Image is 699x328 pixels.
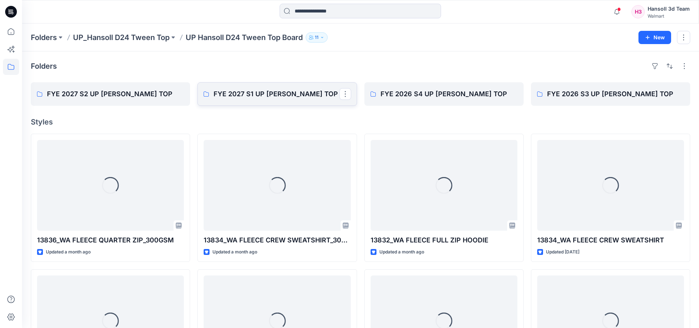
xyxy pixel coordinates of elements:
a: FYE 2027 S1 UP [PERSON_NAME] TOP [197,82,357,106]
a: Folders [31,32,57,43]
button: New [638,31,671,44]
p: FYE 2027 S1 UP [PERSON_NAME] TOP [214,89,339,99]
div: H3 [631,5,645,18]
p: FYE 2027 S2 UP [PERSON_NAME] TOP [47,89,184,99]
p: FYE 2026 S4 UP [PERSON_NAME] TOP [381,89,518,99]
a: FYE 2026 S3 UP [PERSON_NAME] TOP [531,82,690,106]
div: Hansoll 3d Team [648,4,690,13]
p: UP Hansoll D24 Tween Top Board [186,32,303,43]
a: UP_Hansoll D24 Tween Top [73,32,170,43]
p: Updated a month ago [212,248,257,256]
p: Updated [DATE] [546,248,579,256]
p: FYE 2026 S3 UP [PERSON_NAME] TOP [547,89,684,99]
p: 13832_WA FLEECE FULL ZIP HOODIE [371,235,517,245]
p: Updated a month ago [379,248,424,256]
h4: Folders [31,62,57,71]
p: 13834_WA FLEECE CREW SWEATSHIRT [537,235,684,245]
a: FYE 2027 S2 UP [PERSON_NAME] TOP [31,82,190,106]
p: 13836_WA FLEECE QUARTER ZIP_300GSM [37,235,184,245]
p: Updated a month ago [46,248,91,256]
div: Walmart [648,13,690,19]
p: 13834_WA FLEECE CREW SWEATSHIRT_300GSM [204,235,350,245]
p: 11 [315,33,318,42]
a: FYE 2026 S4 UP [PERSON_NAME] TOP [364,82,524,106]
h4: Styles [31,118,690,126]
button: 11 [306,32,328,43]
